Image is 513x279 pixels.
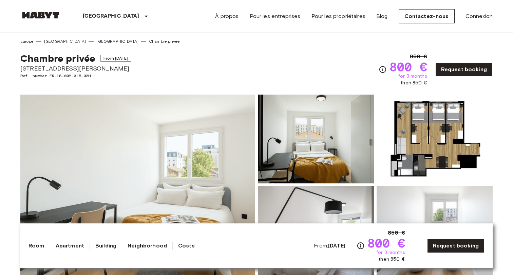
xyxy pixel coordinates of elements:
[435,62,493,77] a: Request booking
[398,73,427,80] span: for 3 months
[399,9,455,23] a: Contactez-nous
[314,242,345,250] span: From:
[20,73,131,79] span: Ref. number FR-18-002-015-03H
[258,186,374,275] img: Picture of unit FR-18-002-015-03H
[401,80,427,86] span: then 850 €
[258,95,374,183] img: Picture of unit FR-18-002-015-03H
[96,38,138,44] a: [GEOGRAPHIC_DATA]
[311,12,365,20] a: Pour les propriétaires
[250,12,301,20] a: Pour les entreprises
[44,38,86,44] a: [GEOGRAPHIC_DATA]
[388,229,405,237] span: 850 €
[328,242,345,249] b: [DATE]
[95,242,116,250] a: Building
[367,237,405,249] span: 800 €
[28,242,44,250] a: Room
[410,53,427,61] span: 850 €
[56,242,84,250] a: Apartment
[128,242,167,250] a: Neighborhood
[100,55,131,62] span: From [DATE]
[20,53,95,64] span: Chambre privée
[178,242,195,250] a: Costs
[215,12,239,20] a: À propos
[376,249,405,256] span: for 3 months
[20,38,34,44] a: Europe
[376,12,388,20] a: Blog
[83,12,139,20] p: [GEOGRAPHIC_DATA]
[20,95,255,275] img: Marketing picture of unit FR-18-002-015-03H
[377,186,493,275] img: Picture of unit FR-18-002-015-03H
[389,61,427,73] span: 800 €
[20,64,131,73] span: [STREET_ADDRESS][PERSON_NAME]
[465,12,493,20] a: Connexion
[149,38,180,44] a: Chambre privée
[357,242,365,250] svg: Check cost overview for full price breakdown. Please note that discounts apply to new joiners onl...
[379,65,387,74] svg: Check cost overview for full price breakdown. Please note that discounts apply to new joiners onl...
[427,239,484,253] a: Request booking
[377,95,493,183] img: Picture of unit FR-18-002-015-03H
[379,256,405,263] span: then 850 €
[20,12,61,19] img: Habyt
